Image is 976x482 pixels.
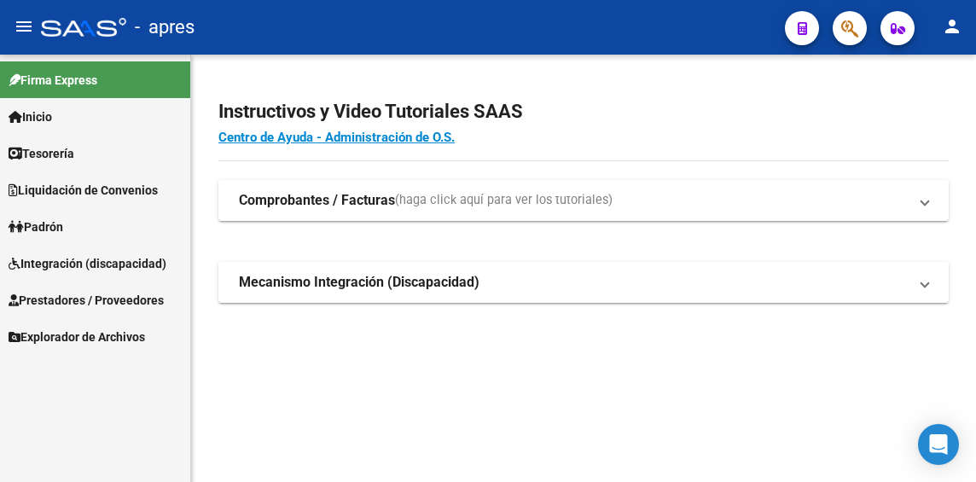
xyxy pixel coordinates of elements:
strong: Mecanismo Integración (Discapacidad) [239,273,479,292]
span: Tesorería [9,144,74,163]
mat-expansion-panel-header: Mecanismo Integración (Discapacidad) [218,262,949,303]
mat-icon: menu [14,16,34,37]
h2: Instructivos y Video Tutoriales SAAS [218,96,949,128]
span: Inicio [9,107,52,126]
span: Firma Express [9,71,97,90]
span: (haga click aquí para ver los tutoriales) [395,191,613,210]
a: Centro de Ayuda - Administración de O.S. [218,130,455,145]
strong: Comprobantes / Facturas [239,191,395,210]
span: Explorador de Archivos [9,328,145,346]
span: Integración (discapacidad) [9,254,166,273]
mat-icon: person [942,16,962,37]
span: Prestadores / Proveedores [9,291,164,310]
span: Padrón [9,218,63,236]
span: Liquidación de Convenios [9,181,158,200]
mat-expansion-panel-header: Comprobantes / Facturas(haga click aquí para ver los tutoriales) [218,180,949,221]
span: - apres [135,9,195,46]
div: Open Intercom Messenger [918,424,959,465]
